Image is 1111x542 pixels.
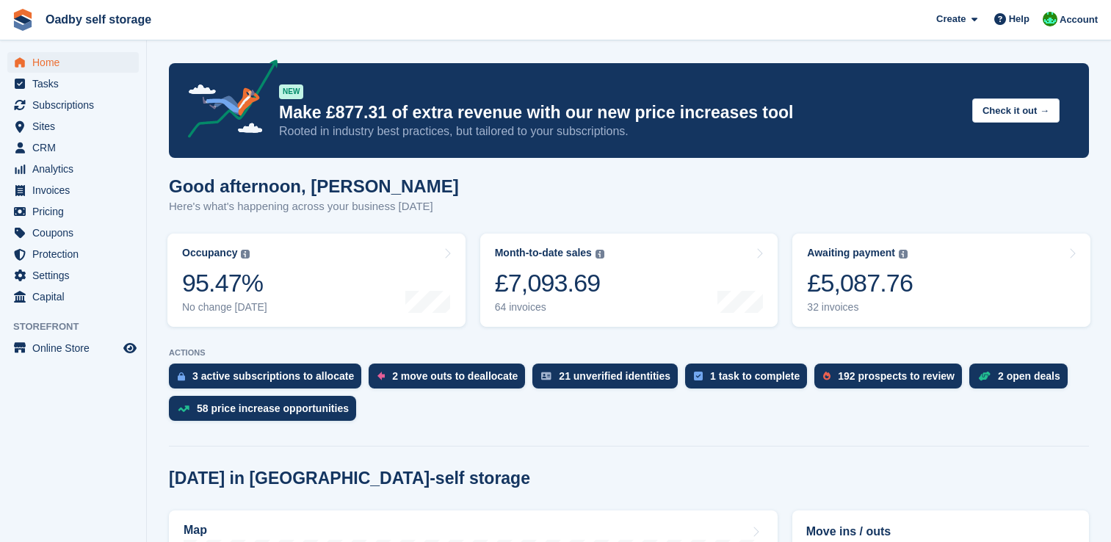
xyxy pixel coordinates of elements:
[178,405,189,412] img: price_increase_opportunities-93ffe204e8149a01c8c9dc8f82e8f89637d9d84a8eef4429ea346261dce0b2c0.svg
[7,223,139,243] a: menu
[807,301,913,314] div: 32 invoices
[13,319,146,334] span: Storefront
[32,116,120,137] span: Sites
[32,223,120,243] span: Coupons
[7,265,139,286] a: menu
[694,372,703,380] img: task-75834270c22a3079a89374b754ae025e5fb1db73e45f91037f5363f120a921f8.svg
[972,98,1060,123] button: Check it out →
[279,84,303,99] div: NEW
[838,370,955,382] div: 192 prospects to review
[169,364,369,396] a: 3 active subscriptions to allocate
[182,301,267,314] div: No change [DATE]
[7,338,139,358] a: menu
[32,180,120,200] span: Invoices
[7,95,139,115] a: menu
[121,339,139,357] a: Preview store
[1060,12,1098,27] span: Account
[7,159,139,179] a: menu
[197,402,349,414] div: 58 price increase opportunities
[32,52,120,73] span: Home
[559,370,670,382] div: 21 unverified identities
[7,137,139,158] a: menu
[12,9,34,31] img: stora-icon-8386f47178a22dfd0bd8f6a31ec36ba5ce8667c1dd55bd0f319d3a0aa187defe.svg
[40,7,157,32] a: Oadby self storage
[978,371,991,381] img: deal-1b604bf984904fb50ccaf53a9ad4b4a5d6e5aea283cecdc64d6e3604feb123c2.svg
[279,102,960,123] p: Make £877.31 of extra revenue with our new price increases tool
[806,523,1075,541] h2: Move ins / outs
[7,201,139,222] a: menu
[169,348,1089,358] p: ACTIONS
[495,247,592,259] div: Month-to-date sales
[377,372,385,380] img: move_outs_to_deallocate_icon-f764333ba52eb49d3ac5e1228854f67142a1ed5810a6f6cc68b1a99e826820c5.svg
[32,286,120,307] span: Capital
[32,244,120,264] span: Protection
[495,301,604,314] div: 64 invoices
[32,338,120,358] span: Online Store
[184,524,207,537] h2: Map
[241,250,250,259] img: icon-info-grey-7440780725fd019a000dd9b08b2336e03edf1995a4989e88bcd33f0948082b44.svg
[392,370,518,382] div: 2 move outs to deallocate
[182,247,237,259] div: Occupancy
[807,247,895,259] div: Awaiting payment
[936,12,966,26] span: Create
[167,234,466,327] a: Occupancy 95.47% No change [DATE]
[1009,12,1029,26] span: Help
[169,396,363,428] a: 58 price increase opportunities
[1043,12,1057,26] img: Stephanie
[169,176,459,196] h1: Good afternoon, [PERSON_NAME]
[32,137,120,158] span: CRM
[32,73,120,94] span: Tasks
[998,370,1060,382] div: 2 open deals
[685,364,814,396] a: 1 task to complete
[182,268,267,298] div: 95.47%
[7,244,139,264] a: menu
[480,234,778,327] a: Month-to-date sales £7,093.69 64 invoices
[279,123,960,140] p: Rooted in industry best practices, but tailored to your subscriptions.
[175,59,278,143] img: price-adjustments-announcement-icon-8257ccfd72463d97f412b2fc003d46551f7dbcb40ab6d574587a9cd5c0d94...
[169,469,530,488] h2: [DATE] in [GEOGRAPHIC_DATA]-self storage
[814,364,969,396] a: 192 prospects to review
[792,234,1090,327] a: Awaiting payment £5,087.76 32 invoices
[969,364,1075,396] a: 2 open deals
[541,372,551,380] img: verify_identity-adf6edd0f0f0b5bbfe63781bf79b02c33cf7c696d77639b501bdc392416b5a36.svg
[495,268,604,298] div: £7,093.69
[192,370,354,382] div: 3 active subscriptions to allocate
[32,159,120,179] span: Analytics
[596,250,604,259] img: icon-info-grey-7440780725fd019a000dd9b08b2336e03edf1995a4989e88bcd33f0948082b44.svg
[7,73,139,94] a: menu
[7,180,139,200] a: menu
[32,95,120,115] span: Subscriptions
[807,268,913,298] div: £5,087.76
[7,52,139,73] a: menu
[178,372,185,381] img: active_subscription_to_allocate_icon-d502201f5373d7db506a760aba3b589e785aa758c864c3986d89f69b8ff3...
[169,198,459,215] p: Here's what's happening across your business [DATE]
[7,116,139,137] a: menu
[32,265,120,286] span: Settings
[369,364,532,396] a: 2 move outs to deallocate
[710,370,800,382] div: 1 task to complete
[823,372,830,380] img: prospect-51fa495bee0391a8d652442698ab0144808aea92771e9ea1ae160a38d050c398.svg
[899,250,908,259] img: icon-info-grey-7440780725fd019a000dd9b08b2336e03edf1995a4989e88bcd33f0948082b44.svg
[7,286,139,307] a: menu
[32,201,120,222] span: Pricing
[532,364,685,396] a: 21 unverified identities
